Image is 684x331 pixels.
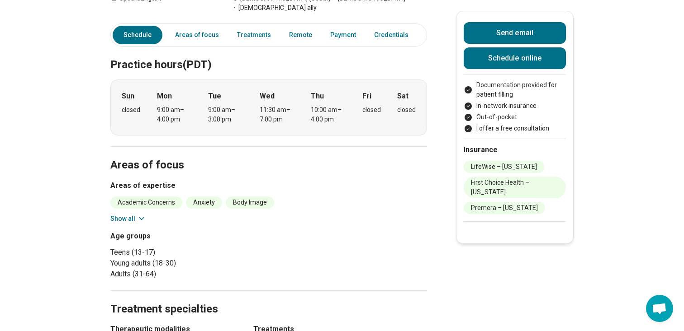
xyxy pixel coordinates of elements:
li: Documentation provided for patient filling [464,80,566,99]
h3: Areas of expertise [110,180,427,191]
strong: Sat [397,91,408,102]
li: Academic Concerns [110,196,182,209]
a: Areas of focus [170,26,224,44]
h2: Areas of focus [110,136,427,173]
button: Send email [464,22,566,44]
strong: Sun [122,91,134,102]
li: Adults (31-64) [110,269,265,280]
a: Schedule [113,26,162,44]
li: Teens (13-17) [110,247,265,258]
div: 11:30 am – 7:00 pm [260,105,294,124]
a: Schedule online [464,47,566,69]
a: Credentials [369,26,414,44]
a: Open chat [646,295,673,322]
li: In-network insurance [464,101,566,111]
a: Other [421,26,454,44]
strong: Fri [362,91,371,102]
a: Treatments [232,26,276,44]
strong: Mon [157,91,172,102]
button: Show all [110,214,146,224]
div: When does the program meet? [110,79,427,135]
div: 9:00 am – 3:00 pm [208,105,243,124]
h2: Practice hours (PDT) [110,36,427,73]
li: Young adults (18-30) [110,258,265,269]
h3: Age groups [110,231,265,242]
div: closed [122,105,140,115]
div: 9:00 am – 4:00 pm [157,105,192,124]
a: Payment [325,26,361,44]
ul: Payment options [464,80,566,133]
li: Body Image [226,196,274,209]
li: I offer a free consultation [464,124,566,133]
div: closed [362,105,381,115]
strong: Tue [208,91,221,102]
span: [DEMOGRAPHIC_DATA] ally [231,3,317,13]
li: Anxiety [186,196,222,209]
strong: Wed [260,91,275,102]
strong: Thu [311,91,324,102]
li: Premera – [US_STATE] [464,202,545,214]
a: Remote [284,26,318,44]
li: First Choice Health – [US_STATE] [464,177,566,198]
div: 10:00 am – 4:00 pm [311,105,346,124]
div: closed [397,105,416,115]
h2: Treatment specialties [110,280,427,317]
li: Out-of-pocket [464,112,566,122]
li: LifeWise – [US_STATE] [464,161,544,173]
h2: Insurance [464,145,566,155]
